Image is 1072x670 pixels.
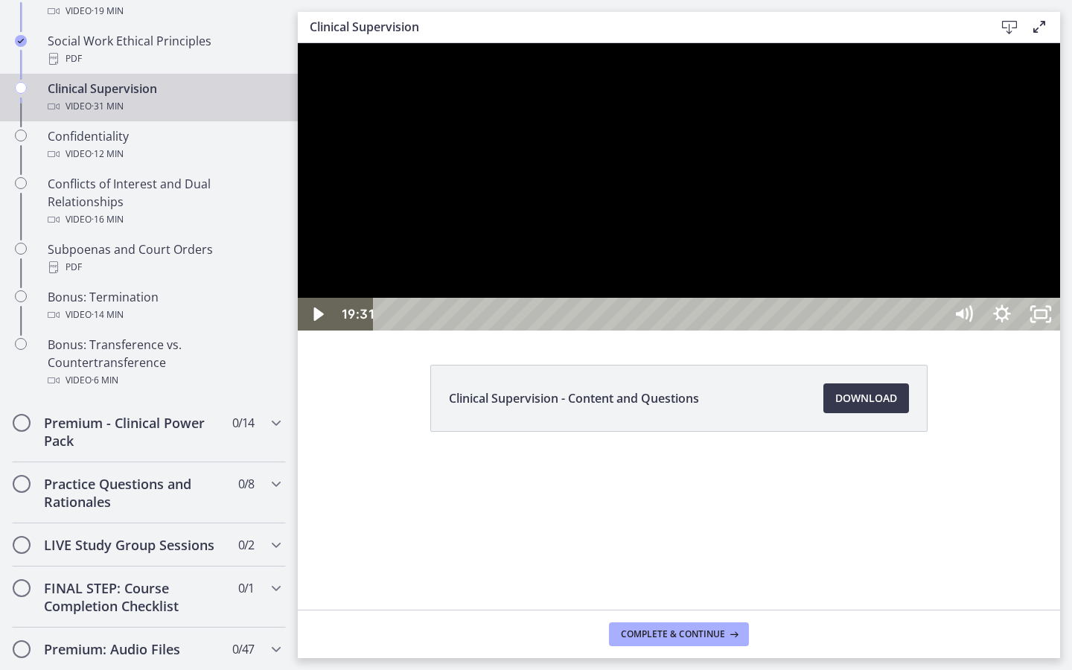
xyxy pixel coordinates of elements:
button: Mute [646,255,685,287]
span: 0 / 1 [238,579,254,597]
span: 0 / 2 [238,536,254,554]
span: Clinical Supervision - Content and Questions [449,389,699,407]
button: Complete & continue [609,622,749,646]
a: Download [823,383,909,413]
div: Video [48,2,280,20]
div: Video [48,306,280,324]
span: · 14 min [92,306,124,324]
span: · 19 min [92,2,124,20]
div: Social Work Ethical Principles [48,32,280,68]
div: Video [48,98,280,115]
div: PDF [48,258,280,276]
div: Video [48,371,280,389]
div: Subpoenas and Court Orders [48,240,280,276]
div: PDF [48,50,280,68]
div: Confidentiality [48,127,280,163]
button: Unfullscreen [724,255,762,287]
span: · 12 min [92,145,124,163]
div: Video [48,145,280,163]
div: Video [48,211,280,229]
h2: Premium: Audio Files [44,640,226,658]
iframe: To enrich screen reader interactions, please activate Accessibility in Grammarly extension settings [298,43,1060,331]
div: Bonus: Transference vs. Countertransference [48,336,280,389]
span: Complete & continue [621,628,725,640]
span: · 31 min [92,98,124,115]
h3: Clinical Supervision [310,18,971,36]
span: 0 / 8 [238,475,254,493]
span: · 16 min [92,211,124,229]
h2: FINAL STEP: Course Completion Checklist [44,579,226,615]
h2: Premium - Clinical Power Pack [44,414,226,450]
span: · 6 min [92,371,118,389]
span: 0 / 14 [232,414,254,432]
i: Completed [15,35,27,47]
div: Clinical Supervision [48,80,280,115]
span: 0 / 47 [232,640,254,658]
h2: LIVE Study Group Sessions [44,536,226,554]
span: Download [835,389,897,407]
button: Show settings menu [685,255,724,287]
h2: Practice Questions and Rationales [44,475,226,511]
div: Bonus: Termination [48,288,280,324]
div: Conflicts of Interest and Dual Relationships [48,175,280,229]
